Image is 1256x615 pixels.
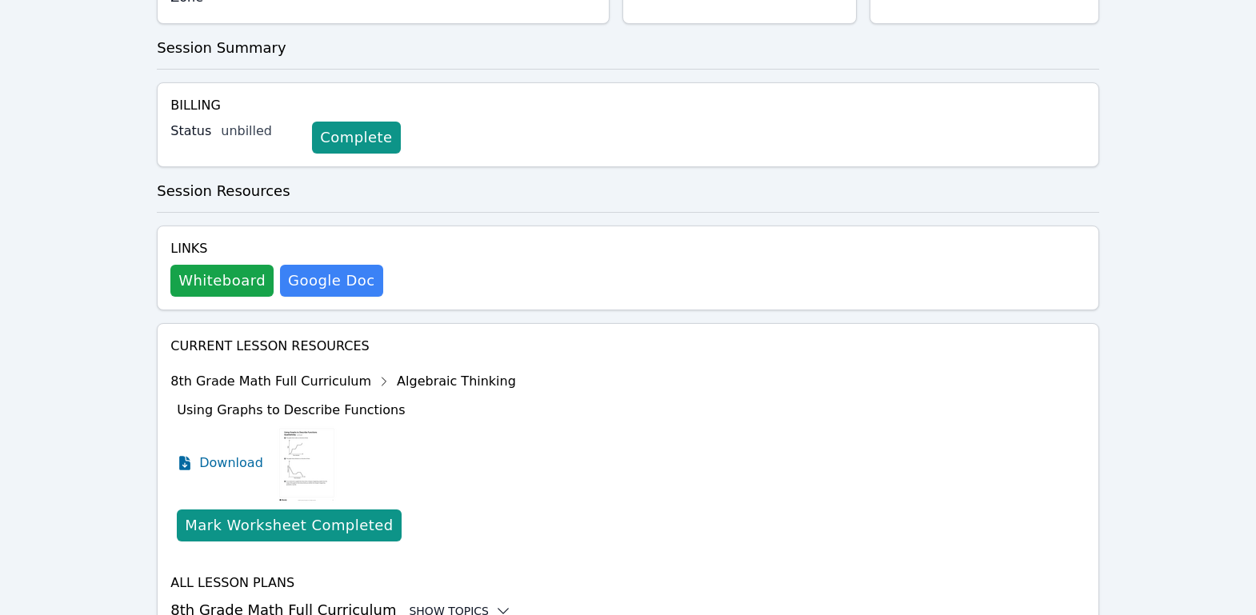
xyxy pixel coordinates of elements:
[276,423,338,503] img: Using Graphs to Describe Functions
[221,122,299,141] div: unbilled
[170,265,274,297] button: Whiteboard
[312,122,400,154] a: Complete
[177,509,401,541] button: Mark Worksheet Completed
[170,239,382,258] h4: Links
[177,402,405,417] span: Using Graphs to Describe Functions
[170,337,1086,356] h4: Current Lesson Resources
[199,453,263,473] span: Download
[157,180,1099,202] h3: Session Resources
[177,423,263,503] a: Download
[170,573,1086,593] h4: All Lesson Plans
[280,265,382,297] a: Google Doc
[157,37,1099,59] h3: Session Summary
[170,369,516,394] div: 8th Grade Math Full Curriculum Algebraic Thinking
[170,96,1086,115] h4: Billing
[170,122,211,141] label: Status
[185,514,393,537] div: Mark Worksheet Completed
